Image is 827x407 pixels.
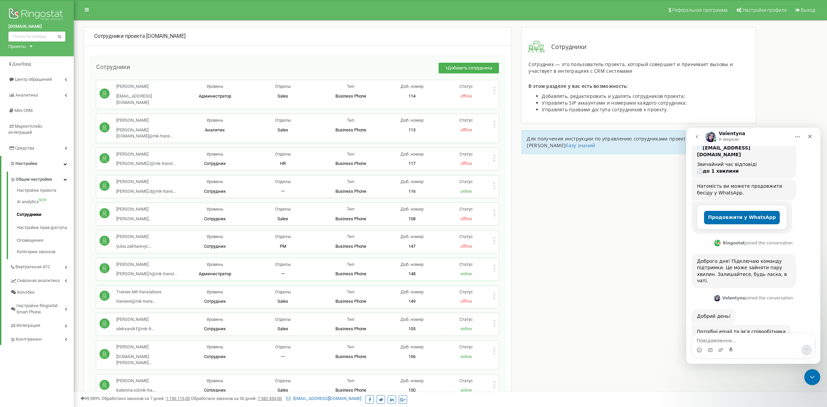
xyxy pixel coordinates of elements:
p: 150 [385,387,439,394]
span: [PERSON_NAME]... [116,216,151,221]
span: Доб. номер [400,207,424,212]
span: PM [280,244,286,249]
span: Коллбек [17,289,35,296]
span: Статус [459,152,473,157]
span: Обработано звонков за 7 дней : [102,396,190,401]
span: Тип [347,378,355,383]
span: Тип [347,317,355,322]
span: Business Phone [335,127,366,132]
p: 113 [385,127,439,133]
span: Статус [459,207,473,212]
a: Интеграция [10,318,74,332]
span: Сотрудник [204,216,226,221]
span: Сквозная аналитика [17,278,60,284]
a: Оповещения [17,234,74,247]
span: Уровень [206,179,223,184]
span: Коллтрекинг [16,336,42,343]
span: Business Phone [335,354,366,359]
span: Уровень [206,84,223,89]
p: 116 [385,188,439,195]
p: [PERSON_NAME] [116,344,181,350]
p: [PERSON_NAME] [116,151,176,158]
span: Сотрудники проекта [94,33,145,39]
span: Доб. номер [400,317,424,322]
a: [DOMAIN_NAME] [8,23,65,30]
span: Сотрудник [204,189,226,194]
span: Уровень [206,234,223,239]
span: 99,989% [80,396,101,401]
button: +Добавить сотрудника [439,63,499,74]
span: Обработано звонков за 30 дней : [191,396,282,401]
span: Sales [277,216,288,221]
span: Выход [801,7,815,13]
a: Категории звонков [17,247,74,255]
span: Отделы [275,378,291,383]
span: Администратор [199,94,231,99]
span: базу знаний [566,142,595,149]
span: Уровень [206,118,223,123]
span: Тип [347,234,355,239]
span: Дашборд [12,61,31,66]
span: Sales [277,127,288,132]
iframe: Intercom live chat [686,128,820,364]
span: Маркетплейс интеграций [8,124,43,135]
span: Добавлять, редактировать и удалять сотрудников проекта; [542,93,685,99]
span: Для получения инструкции по управлению сотрудниками проекта перейдите [PERSON_NAME] [527,135,716,149]
span: Отделы [275,84,291,89]
span: 一 [281,354,285,359]
span: offline [460,299,472,304]
u: 1 745 115,00 [166,396,190,401]
span: Отделы [275,234,291,239]
u: 7 382 453,00 [258,396,282,401]
span: offline [460,94,472,99]
span: Управлять SIP аккаунтами и номерами каждого сотрудника; [542,100,687,106]
span: Статус [459,378,473,383]
img: Ringostat logo [8,7,65,23]
div: Проекты [8,43,26,50]
span: offline [460,216,472,221]
span: Реферальная программа [672,7,728,13]
p: 148 [385,271,439,277]
span: Business Phone [335,216,366,221]
span: Sales [277,94,288,99]
span: Общие настройки [16,176,52,183]
span: Сотрудники [545,43,586,51]
span: trainee4@mk-trans... [116,299,156,304]
span: kateryna.y@mk-tra... [116,388,155,393]
a: Коллтрекинг [10,332,74,345]
a: Общие настройки [10,172,74,185]
span: Аналитик [205,127,225,132]
span: Business Phone [335,189,366,194]
span: Аналитика [15,93,38,98]
span: Статус [459,344,473,349]
p: 114 [385,93,439,100]
span: Настройки [15,161,37,166]
span: online [460,271,472,276]
span: Сотрудник [204,299,226,304]
span: Настройки профиля [743,7,787,13]
p: [PERSON_NAME] [116,117,181,124]
a: Виртуальная АТС [10,259,74,273]
span: Доб. номер [400,234,424,239]
span: Статус [459,118,473,123]
span: Тип [347,84,355,89]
